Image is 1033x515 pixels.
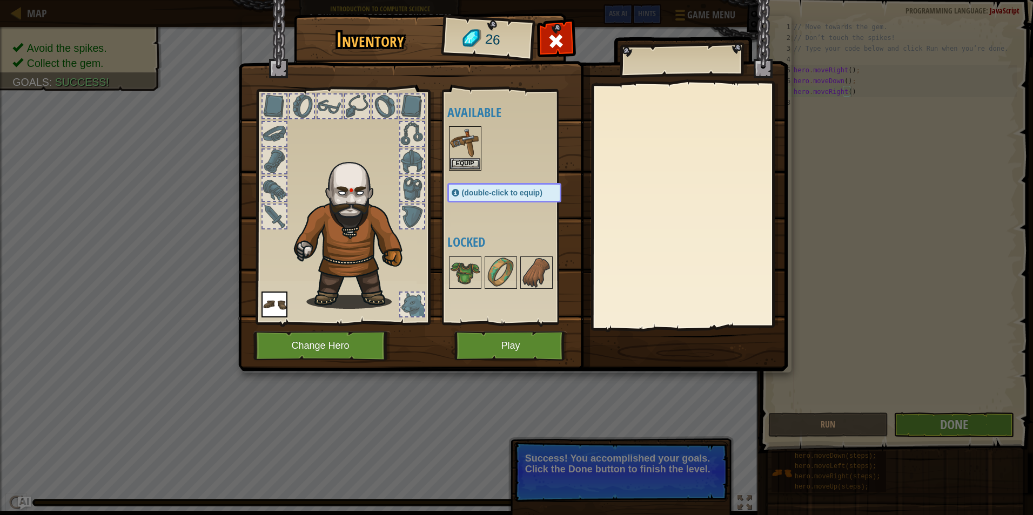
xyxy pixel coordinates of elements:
img: goliath_hair.png [289,152,421,309]
span: (double-click to equip) [462,188,542,197]
h1: Inventory [301,29,439,51]
img: portrait.png [450,257,480,288]
button: Change Hero [253,331,391,361]
img: portrait.png [521,257,552,288]
h4: Locked [447,235,583,249]
img: portrait.png [486,257,516,288]
h4: Available [447,105,583,119]
button: Play [454,331,567,361]
button: Equip [450,158,480,170]
span: 26 [484,30,501,50]
img: portrait.png [450,127,480,158]
img: portrait.png [261,292,287,317]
